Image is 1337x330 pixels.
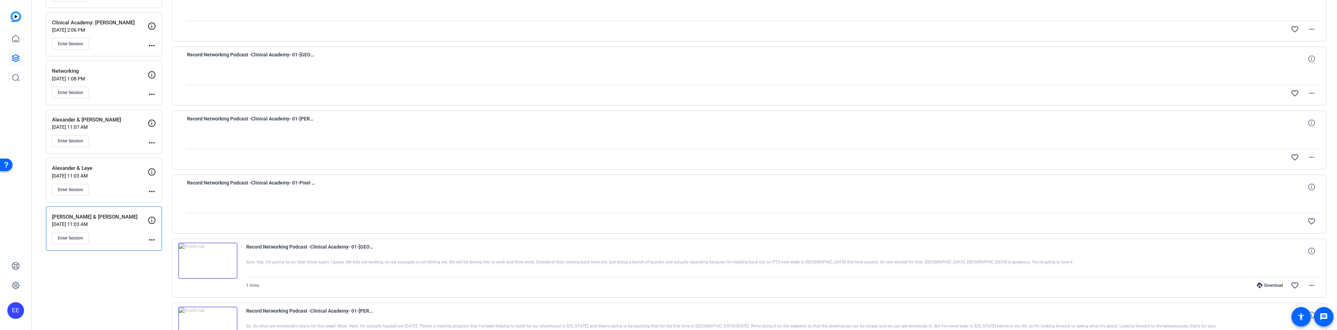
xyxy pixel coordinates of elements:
img: thumb-nail [178,243,237,279]
mat-icon: more_horiz [148,90,156,99]
span: Record Networking Podcast -Clinical Academy- 01-[GEOGRAPHIC_DATA]-2025-07-25-12-52-02-217-2 [246,243,375,259]
span: 1 mins [246,283,259,288]
mat-icon: favorite_border [1291,153,1299,162]
mat-icon: more_horiz [1307,25,1316,33]
p: [DATE] 1:08 PM [52,76,148,81]
span: Enter Session [58,235,83,241]
p: [DATE] 2:06 PM [52,27,148,33]
mat-icon: more_horiz [148,41,156,50]
mat-icon: more_horiz [148,139,156,147]
p: Alexander & [PERSON_NAME] [52,116,148,124]
span: Record Networking Podcast -Clinical Academy- 01-[GEOGRAPHIC_DATA]-2025-07-25-13-00-09-025-2 [187,50,316,67]
button: Enter Session [52,38,89,50]
mat-icon: more_horiz [148,236,156,244]
p: [PERSON_NAME] & [PERSON_NAME] [52,213,148,221]
button: Enter Session [52,232,89,244]
button: Enter Session [52,135,89,147]
button: Enter Session [52,87,89,99]
span: Record Networking Podcast -Clinical Academy- 01-Pixel 5a 5G-2025-07-25-13-00-09-025-0 [187,179,316,195]
button: Enter Session [52,184,89,196]
span: Record Networking Podcast -Clinical Academy- 01-[PERSON_NAME]-2025-07-25-13-00-09-025-1 [187,115,316,131]
div: EE [7,302,24,319]
img: blue-gradient.svg [10,11,21,22]
div: Download [1253,283,1287,288]
mat-icon: more_horiz [148,187,156,196]
mat-icon: accessibility [1297,313,1305,321]
p: [DATE] 11:03 AM [52,173,148,179]
span: Enter Session [58,187,83,192]
mat-icon: favorite_border [1291,89,1299,97]
mat-icon: more_horiz [1307,89,1316,97]
mat-icon: more_horiz [1307,281,1316,290]
p: Alexander & Leye [52,164,148,172]
span: Enter Session [58,90,83,95]
mat-icon: favorite_border [1291,281,1299,290]
span: Record Networking Podcast -Clinical Academy- 01-[PERSON_NAME]-2025-07-25-12-52-02-217-1 [246,307,375,323]
mat-icon: favorite_border [1291,25,1299,33]
p: [DATE] 11:07 AM [52,124,148,130]
p: Clinical Academy: [PERSON_NAME] [52,19,148,27]
mat-icon: more_horiz [1307,153,1316,162]
mat-icon: message [1320,313,1328,321]
span: Enter Session [58,138,83,144]
p: Networking [52,67,148,75]
mat-icon: favorite_border [1307,217,1316,226]
span: Enter Session [58,41,83,47]
p: [DATE] 11:03 AM [52,221,148,227]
